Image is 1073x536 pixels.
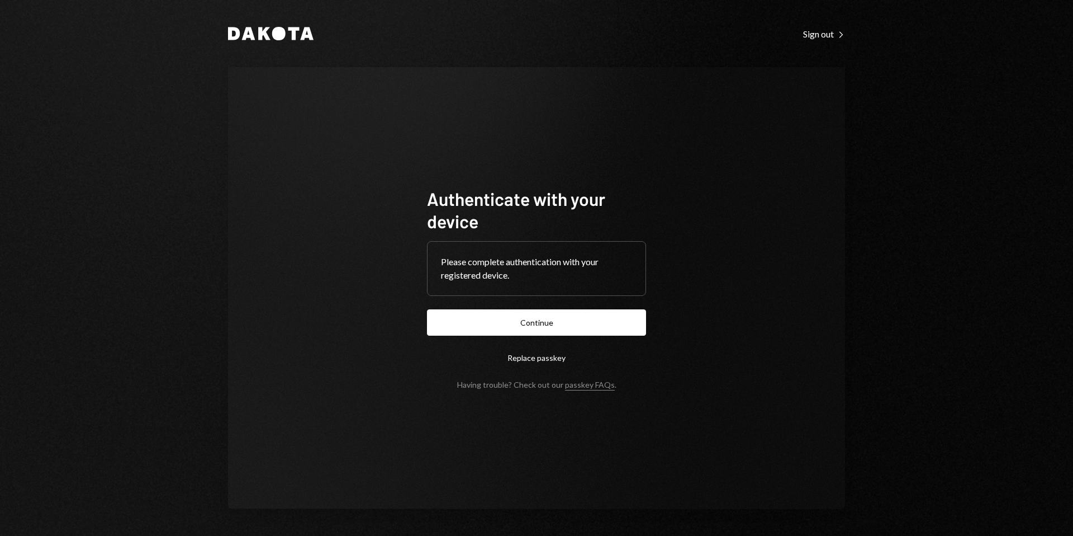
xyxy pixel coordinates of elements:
[803,29,845,40] div: Sign out
[565,380,615,391] a: passkey FAQs
[441,255,632,282] div: Please complete authentication with your registered device.
[427,187,646,232] h1: Authenticate with your device
[427,309,646,336] button: Continue
[427,345,646,371] button: Replace passkey
[803,27,845,40] a: Sign out
[457,380,616,389] div: Having trouble? Check out our .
